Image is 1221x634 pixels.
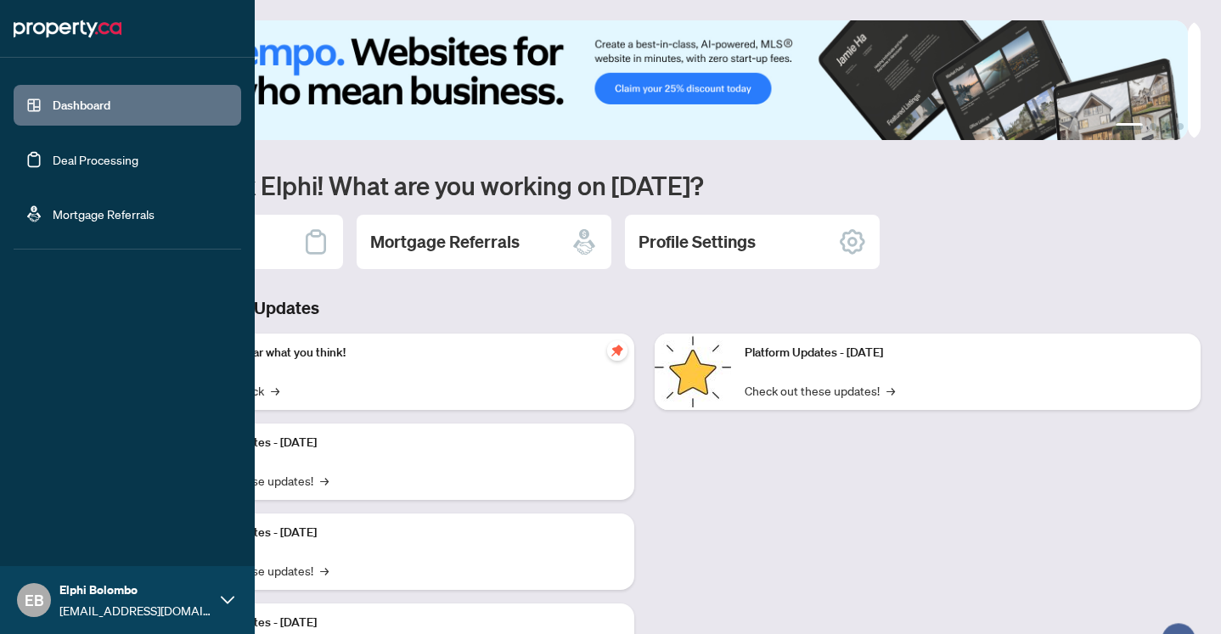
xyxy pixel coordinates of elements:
[53,152,138,167] a: Deal Processing
[320,561,329,580] span: →
[53,98,110,113] a: Dashboard
[320,471,329,490] span: →
[639,230,756,254] h2: Profile Settings
[745,344,1187,362] p: Platform Updates - [DATE]
[88,296,1201,320] h3: Brokerage & Industry Updates
[745,381,895,400] a: Check out these updates!→
[1177,123,1184,130] button: 4
[370,230,520,254] h2: Mortgage Referrals
[655,334,731,410] img: Platform Updates - June 23, 2025
[178,344,621,362] p: We want to hear what you think!
[607,340,627,361] span: pushpin
[178,524,621,542] p: Platform Updates - [DATE]
[178,614,621,632] p: Platform Updates - [DATE]
[88,169,1201,201] h1: Welcome back Elphi! What are you working on [DATE]?
[1116,123,1143,130] button: 1
[1163,123,1170,130] button: 3
[1150,123,1156,130] button: 2
[88,20,1188,140] img: Slide 0
[886,381,895,400] span: →
[59,581,212,599] span: Elphi Bolombo
[59,601,212,620] span: [EMAIL_ADDRESS][DOMAIN_NAME]
[25,588,44,612] span: EB
[53,206,155,222] a: Mortgage Referrals
[271,381,279,400] span: →
[178,434,621,452] p: Platform Updates - [DATE]
[1153,575,1204,626] button: Open asap
[14,15,121,42] img: logo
